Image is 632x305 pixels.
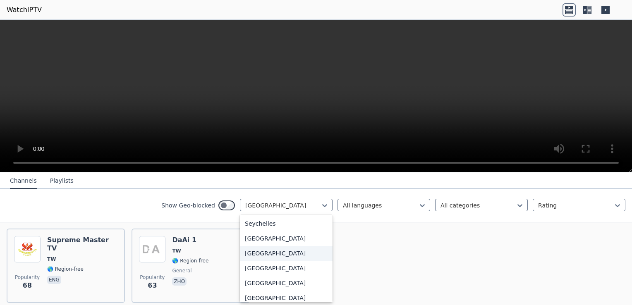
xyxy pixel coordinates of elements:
span: general [172,267,192,274]
span: 🌎 Region-free [172,257,208,264]
span: 68 [23,281,32,291]
h6: Supreme Master TV [47,236,117,253]
div: [GEOGRAPHIC_DATA] [240,231,333,246]
p: zho [172,277,187,286]
span: 63 [148,281,157,291]
a: WatchIPTV [7,5,42,15]
span: TW [47,256,56,262]
button: Channels [10,173,37,189]
span: Popularity [140,274,165,281]
label: Show Geo-blocked [161,201,215,210]
button: Playlists [50,173,74,189]
h6: DaAi 1 [172,236,208,244]
div: [GEOGRAPHIC_DATA] [240,276,333,291]
div: Seychelles [240,216,333,231]
img: Supreme Master TV [14,236,41,262]
div: [GEOGRAPHIC_DATA] [240,261,333,276]
span: Popularity [15,274,40,281]
div: [GEOGRAPHIC_DATA] [240,246,333,261]
p: eng [47,276,61,284]
img: DaAi 1 [139,236,165,262]
span: 🌎 Region-free [47,266,84,272]
span: TW [172,248,181,254]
